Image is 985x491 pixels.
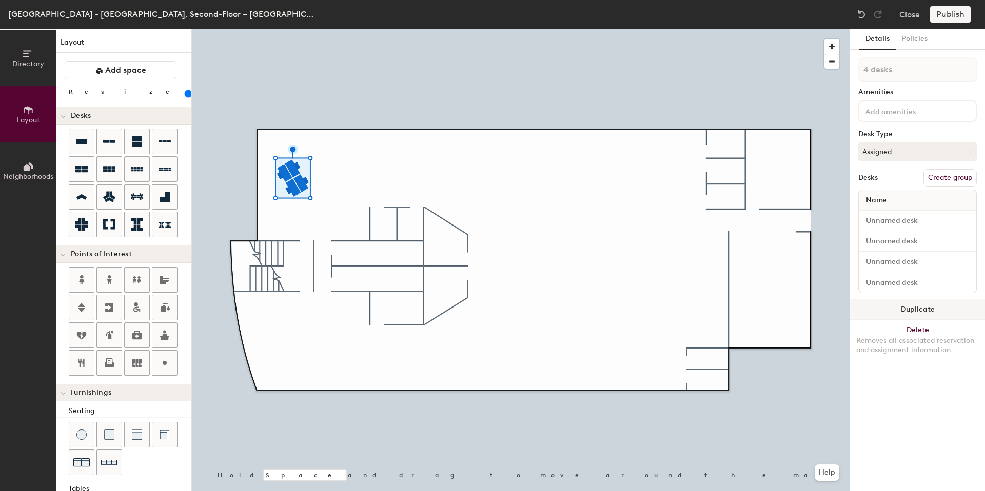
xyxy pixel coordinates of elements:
[132,429,142,440] img: Couch (middle)
[56,37,191,53] h1: Layout
[859,29,896,50] button: Details
[856,9,866,19] img: Undo
[861,255,974,269] input: Unnamed desk
[71,388,111,397] span: Furnishings
[105,65,146,75] span: Add space
[65,61,176,79] button: Add space
[71,112,91,120] span: Desks
[873,9,883,19] img: Redo
[858,130,977,138] div: Desk Type
[12,59,44,68] span: Directory
[160,429,170,440] img: Couch (corner)
[69,88,182,96] div: Resize
[96,422,122,447] button: Cushion
[152,422,178,447] button: Couch (corner)
[71,250,132,258] span: Points of Interest
[124,422,150,447] button: Couch (middle)
[861,214,974,228] input: Unnamed desk
[69,405,191,417] div: Seating
[858,88,977,96] div: Amenities
[3,172,53,181] span: Neighborhoods
[850,299,985,320] button: Duplicate
[69,422,94,447] button: Stool
[815,464,839,481] button: Help
[858,174,878,182] div: Desks
[96,449,122,475] button: Couch (x3)
[101,455,117,470] img: Couch (x3)
[8,8,316,21] div: [GEOGRAPHIC_DATA] - [GEOGRAPHIC_DATA], Second-Floor – [GEOGRAPHIC_DATA]
[69,449,94,475] button: Couch (x2)
[17,116,40,125] span: Layout
[858,142,977,161] button: Assigned
[861,191,892,210] span: Name
[856,336,979,355] div: Removes all associated reservation and assignment information
[850,320,985,365] button: DeleteRemoves all associated reservation and assignment information
[923,169,977,187] button: Create group
[896,29,934,50] button: Policies
[861,234,974,249] input: Unnamed desk
[73,454,90,470] img: Couch (x2)
[76,429,87,440] img: Stool
[899,6,920,23] button: Close
[861,275,974,290] input: Unnamed desk
[863,105,956,117] input: Add amenities
[104,429,114,440] img: Cushion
